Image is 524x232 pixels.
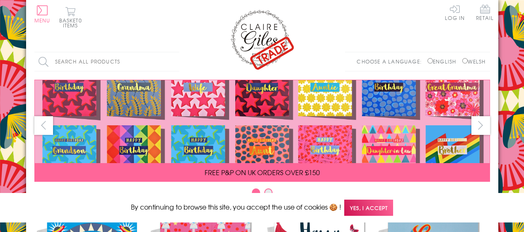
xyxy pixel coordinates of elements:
span: Yes, I accept [344,200,393,216]
button: Basket0 items [59,7,82,28]
button: Carousel Page 1 (Current Slide) [252,188,260,197]
label: Welsh [462,58,486,65]
button: prev [34,116,53,135]
label: English [427,58,460,65]
button: Menu [34,5,51,23]
input: Search [171,52,179,71]
input: Search all products [34,52,179,71]
span: Menu [34,17,51,24]
p: Choose a language: [357,58,426,65]
input: English [427,58,433,63]
img: Claire Giles Trade [229,8,295,70]
span: Retail [476,4,494,20]
a: Retail [476,4,494,22]
button: Carousel Page 2 [264,188,273,197]
div: Carousel Pagination [34,188,490,201]
a: Log In [445,4,465,20]
span: FREE P&P ON UK ORDERS OVER £150 [205,167,320,177]
input: Welsh [462,58,468,63]
button: next [471,116,490,135]
span: 0 items [63,17,82,29]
